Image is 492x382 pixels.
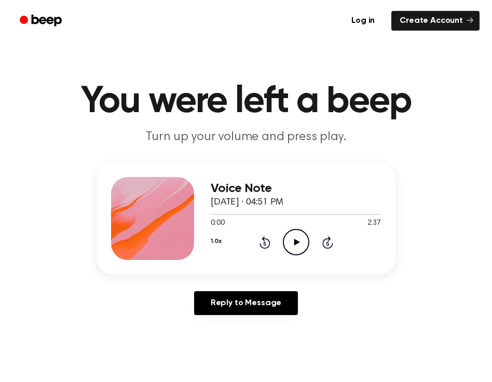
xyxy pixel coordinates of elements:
[391,11,480,31] a: Create Account
[211,218,224,229] span: 0:00
[47,129,445,146] p: Turn up your volume and press play.
[211,233,221,250] button: 1.0x
[211,182,381,196] h3: Voice Note
[12,11,71,31] a: Beep
[12,83,480,120] h1: You were left a beep
[194,291,298,315] a: Reply to Message
[211,198,283,207] span: [DATE] · 04:51 PM
[367,218,381,229] span: 2:37
[341,9,385,33] a: Log in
